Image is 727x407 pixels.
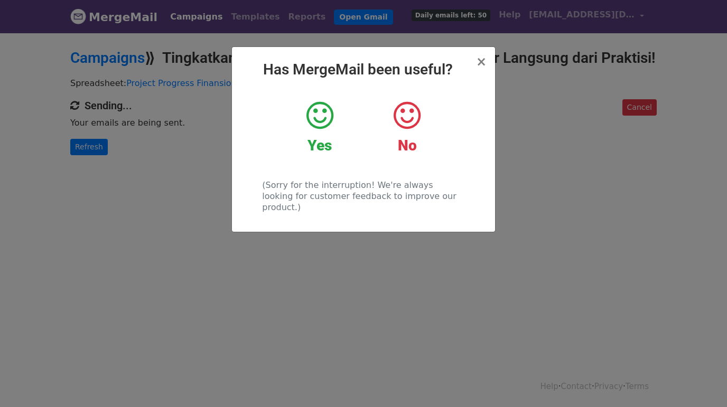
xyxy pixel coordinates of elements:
[262,179,464,213] p: (Sorry for the interruption! We're always looking for customer feedback to improve our product.)
[476,55,487,68] button: Close
[307,137,332,154] strong: Yes
[476,54,487,69] span: ×
[371,100,443,155] a: No
[240,61,487,79] h2: Has MergeMail been useful?
[284,100,356,155] a: Yes
[398,137,417,154] strong: No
